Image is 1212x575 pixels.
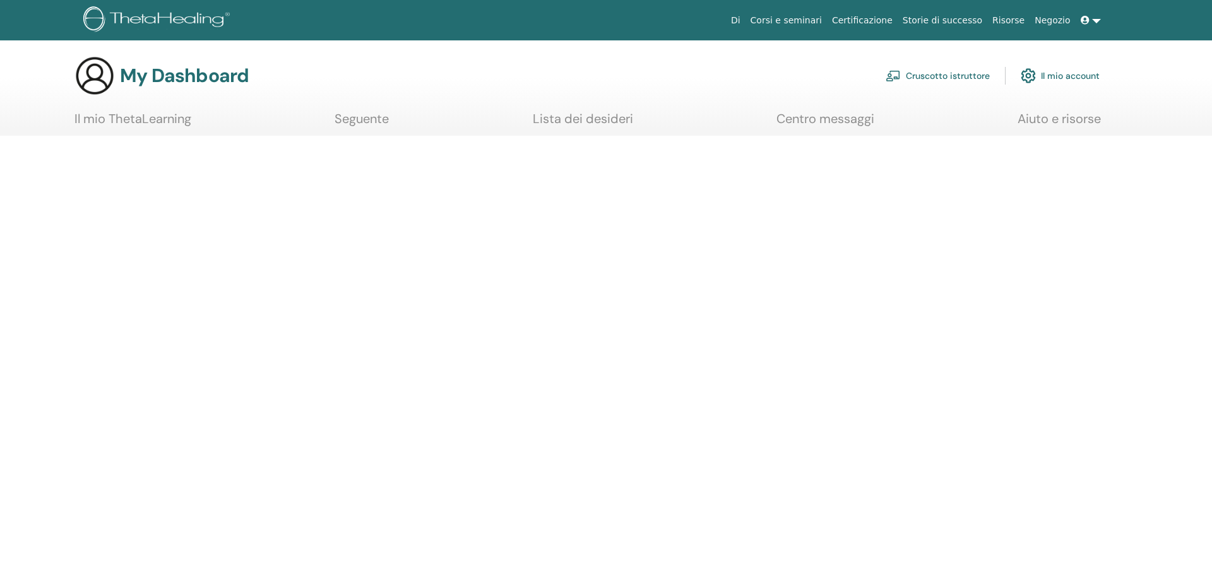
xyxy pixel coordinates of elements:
a: Cruscotto istruttore [886,62,990,90]
a: Il mio ThetaLearning [74,111,191,136]
img: logo.png [83,6,234,35]
a: Negozio [1030,9,1075,32]
img: chalkboard-teacher.svg [886,70,901,81]
a: Aiuto e risorse [1018,111,1101,136]
a: Storie di successo [898,9,987,32]
a: Di [726,9,746,32]
a: Centro messaggi [776,111,874,136]
a: Seguente [335,111,389,136]
a: Il mio account [1021,62,1100,90]
a: Certificazione [827,9,898,32]
a: Risorse [987,9,1030,32]
img: generic-user-icon.jpg [74,56,115,96]
img: cog.svg [1021,65,1036,86]
h3: My Dashboard [120,64,249,87]
a: Corsi e seminari [746,9,827,32]
a: Lista dei desideri [533,111,633,136]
